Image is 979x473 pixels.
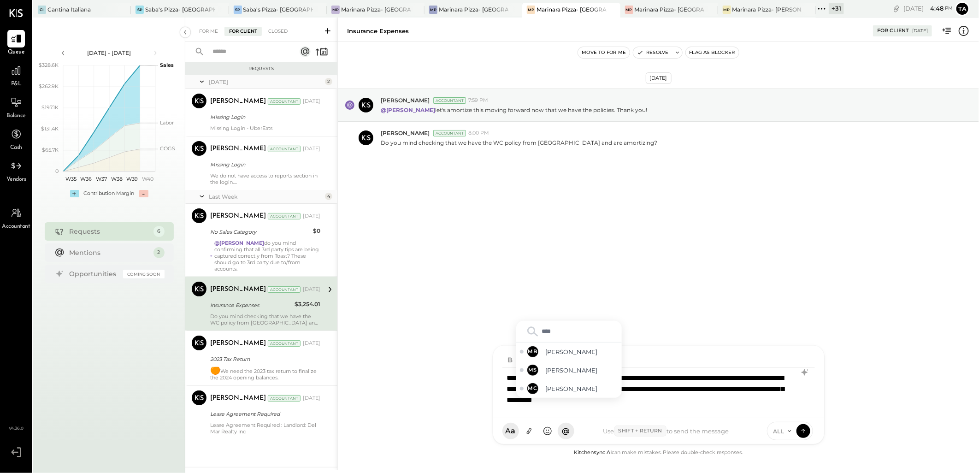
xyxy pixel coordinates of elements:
text: $328.6K [39,62,59,68]
span: MS [528,367,537,374]
div: MP [723,6,731,14]
text: W36 [80,176,92,182]
div: [DATE] [912,28,928,34]
div: Select Margot Bloch - Offline [516,343,622,361]
span: 🟠 [210,365,220,375]
div: Accountant [268,146,301,152]
span: [PERSON_NAME] [546,366,618,375]
span: MB [528,348,537,355]
span: Balance [6,112,26,120]
div: Saba's Pizza- [GEOGRAPHIC_DATA] [145,6,215,13]
div: [DATE] [209,78,323,86]
div: [PERSON_NAME] [210,285,266,294]
a: Queue [0,30,32,57]
div: $3,254.01 [295,300,320,309]
div: Marinara Pizza- [GEOGRAPHIC_DATA] [439,6,508,13]
div: Accountant [268,213,301,219]
div: do you mind confirming that all 3rd party tips are being captured correctly from Toast? These sho... [214,240,320,272]
div: [DATE] [303,98,320,105]
span: 7:59 PM [468,97,488,104]
div: For Me [195,27,223,36]
div: [DATE] [303,213,320,220]
div: Use to send the message [574,426,758,437]
span: MC [528,385,537,392]
div: [PERSON_NAME] [210,212,266,221]
div: 6 [153,226,165,237]
strong: @[PERSON_NAME] [381,106,435,113]
div: MP [429,6,437,14]
div: 2023 Tax Return [210,355,318,364]
p: Do you mind checking that we have the WC policy from [GEOGRAPHIC_DATA] and are amortizing? [381,139,657,147]
button: @ [558,423,574,439]
div: 4 [325,193,332,200]
button: Aa [502,423,519,439]
button: Bold [504,353,516,366]
div: [DATE] - [DATE] [70,49,148,57]
div: + [70,190,79,197]
div: MP [331,6,340,14]
div: [PERSON_NAME] [210,339,266,348]
span: [PERSON_NAME] [546,384,618,393]
a: P&L [0,62,32,89]
span: @ [562,426,570,436]
button: Move to for me [578,47,630,58]
div: Cantina Italiana [47,6,91,13]
div: [PERSON_NAME] [210,97,266,106]
div: Marinara Pizza- [GEOGRAPHIC_DATA]. [537,6,606,13]
div: copy link [892,4,901,13]
div: Missing Login [210,160,318,169]
div: Requests [70,227,149,236]
text: 0 [55,168,59,174]
div: Missing Login - UberEats [210,125,320,131]
span: Shift + Return [614,426,666,437]
text: Sales [160,62,174,68]
div: Missing Login [210,112,318,122]
div: Lease Agreement Required [210,409,318,419]
button: Flag as Blocker [686,47,739,58]
div: Accountant [268,98,301,105]
div: Accountant [268,395,301,402]
text: $262.9K [39,83,59,89]
div: [DATE] [303,145,320,153]
div: + 31 [829,3,844,14]
div: SP [136,6,144,14]
text: $65.7K [42,147,59,153]
div: For Client [224,27,262,36]
a: Accountant [0,204,32,231]
div: - [139,190,148,197]
a: Balance [0,94,32,120]
div: Insurance Expenses [347,27,409,35]
span: a [511,426,516,436]
a: Vendors [0,157,32,184]
div: [DATE] [303,395,320,402]
span: Vendors [6,176,26,184]
a: Cash [0,125,32,152]
div: Saba's Pizza- [GEOGRAPHIC_DATA] [243,6,313,13]
span: [PERSON_NAME] [381,96,430,104]
span: Cash [10,144,22,152]
span: [PERSON_NAME] [381,129,430,137]
div: Opportunities [70,269,118,278]
text: Labor [160,119,174,126]
div: Mentions [70,248,149,257]
text: W38 [111,176,123,182]
div: Coming Soon [123,270,165,278]
span: P&L [11,80,22,89]
div: MP [527,6,535,14]
div: [DATE] [646,72,672,84]
span: Accountant [2,223,30,231]
div: We do not have access to reports section in the login. [210,172,320,185]
div: Requests [190,65,333,72]
div: Select Martin Spewak - Offline [516,361,622,379]
div: Do you mind checking that we have the WC policy from [GEOGRAPHIC_DATA] and are amortizing? [210,313,320,326]
p: let's amortize this moving forward now that we have the policies. Thank you! [381,106,647,114]
div: Accountant [433,130,466,136]
div: 2 [325,78,332,85]
text: $197.1K [41,104,59,111]
button: Resolve [633,47,672,58]
text: W35 [65,176,76,182]
div: Last Week [209,193,323,201]
div: Accountant [268,286,301,293]
div: Insurance Expenses [210,301,292,310]
div: Contribution Margin [84,190,135,197]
